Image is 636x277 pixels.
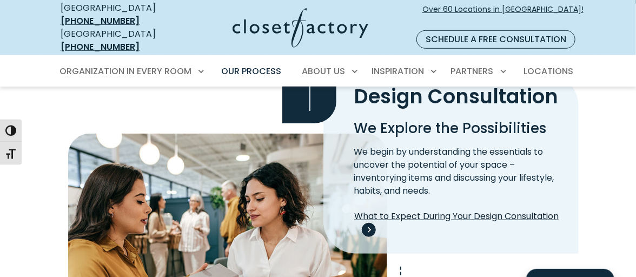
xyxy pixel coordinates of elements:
a: What to Expect During Your Design Consultation [354,206,566,241]
span: Over 60 Locations in [GEOGRAPHIC_DATA]! [422,4,584,27]
span: Partners [451,65,494,77]
nav: Primary Menu [52,56,584,87]
span: Inspiration [372,65,424,77]
p: We begin by understanding the essentials to uncover the potential of your space – inventorying it... [354,146,566,197]
span: Locations [524,65,573,77]
span: Our Process [221,65,281,77]
span: About Us [302,65,345,77]
div: [GEOGRAPHIC_DATA] [61,2,178,28]
div: [GEOGRAPHIC_DATA] [61,28,178,54]
a: Schedule a Free Consultation [416,30,575,49]
span: 1 [282,65,336,123]
span: We Explore the Possibilities [354,118,546,138]
span: What to Expect During Your Design Consultation [354,210,565,237]
span: Organization in Every Room [59,65,191,77]
a: [PHONE_NUMBER] [61,41,140,53]
img: Closet Factory Logo [233,8,368,48]
span: Design Consultation [354,83,558,111]
a: [PHONE_NUMBER] [61,15,140,27]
